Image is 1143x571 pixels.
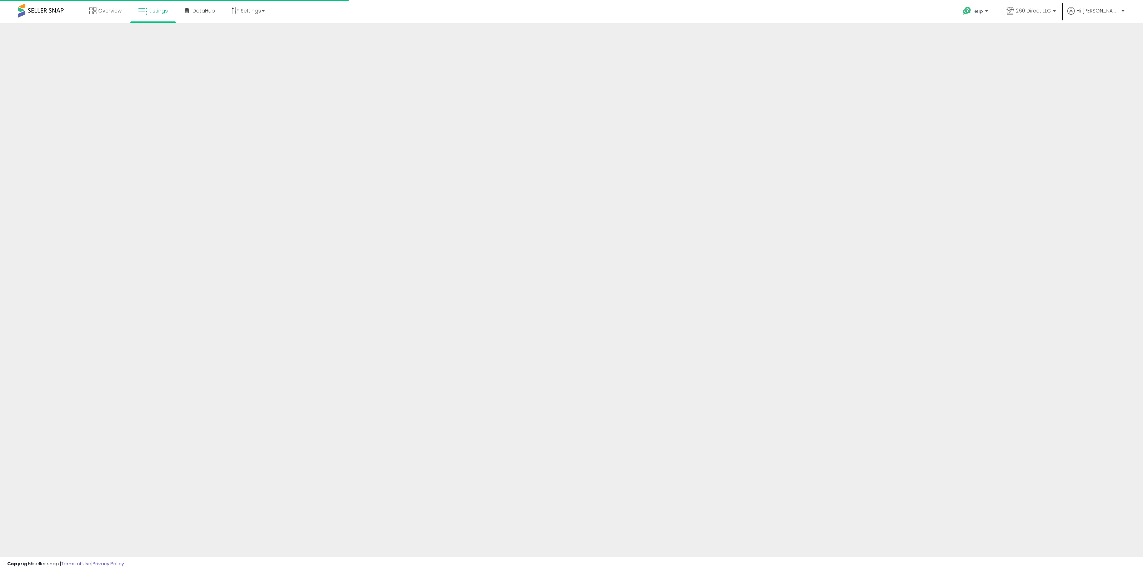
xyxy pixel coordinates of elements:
span: Help [973,8,983,14]
span: Overview [98,7,121,14]
span: Listings [149,7,168,14]
a: Hi [PERSON_NAME] [1067,7,1124,23]
i: Get Help [963,6,972,15]
a: Help [957,1,995,23]
span: DataHub [193,7,215,14]
span: 260 Direct LLC [1016,7,1051,14]
span: Hi [PERSON_NAME] [1077,7,1119,14]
